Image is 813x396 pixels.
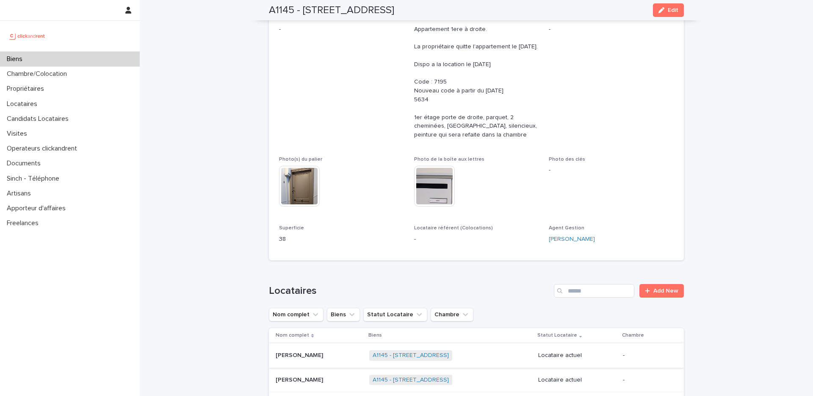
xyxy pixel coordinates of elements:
[3,130,34,138] p: Visites
[3,100,44,108] p: Locataires
[414,25,539,139] p: Appartement 1ere à droite. La propriétaire quitte l'appartement le [DATE]. Dispo a la location le...
[549,226,584,231] span: Agent Gestion
[414,235,539,244] p: -
[549,235,595,244] a: [PERSON_NAME]
[549,166,674,175] p: -
[549,157,585,162] span: Photo des clés
[373,376,449,384] a: A1145 - [STREET_ADDRESS]
[279,226,304,231] span: Superficie
[269,285,550,297] h1: Locataires
[639,284,684,298] a: Add New
[3,55,29,63] p: Biens
[269,368,684,392] tr: [PERSON_NAME][PERSON_NAME] A1145 - [STREET_ADDRESS] Locataire actuel-
[368,331,382,340] p: Biens
[622,331,644,340] p: Chambre
[3,145,84,153] p: Operateurs clickandrent
[537,331,577,340] p: Statut Locataire
[3,159,47,167] p: Documents
[3,175,66,183] p: Sinch - Téléphone
[549,25,674,34] p: -
[554,284,634,298] input: Search
[269,343,684,368] tr: [PERSON_NAME][PERSON_NAME] A1145 - [STREET_ADDRESS] Locataire actuel-
[279,25,404,34] p: -
[653,288,678,294] span: Add New
[3,115,75,123] p: Candidats Locataires
[276,350,325,359] p: [PERSON_NAME]
[269,308,324,321] button: Nom complet
[3,204,72,212] p: Apporteur d'affaires
[538,376,616,384] p: Locataire actuel
[269,4,394,17] h2: A1145 - [STREET_ADDRESS]
[431,308,473,321] button: Chambre
[279,235,404,244] p: 38
[373,352,449,359] a: A1145 - [STREET_ADDRESS]
[3,219,45,227] p: Freelances
[3,70,74,78] p: Chambre/Colocation
[538,352,616,359] p: Locataire actuel
[668,7,678,13] span: Edit
[414,157,484,162] span: Photo de la boîte aux lettres
[276,375,325,384] p: [PERSON_NAME]
[276,331,309,340] p: Nom complet
[3,190,38,198] p: Artisans
[3,85,51,93] p: Propriétaires
[623,376,670,384] p: -
[7,28,48,45] img: UCB0brd3T0yccxBKYDjQ
[327,308,360,321] button: Biens
[363,308,427,321] button: Statut Locataire
[414,226,493,231] span: Locataire référent (Colocations)
[279,157,322,162] span: Photo(s) du palier
[653,3,684,17] button: Edit
[623,352,670,359] p: -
